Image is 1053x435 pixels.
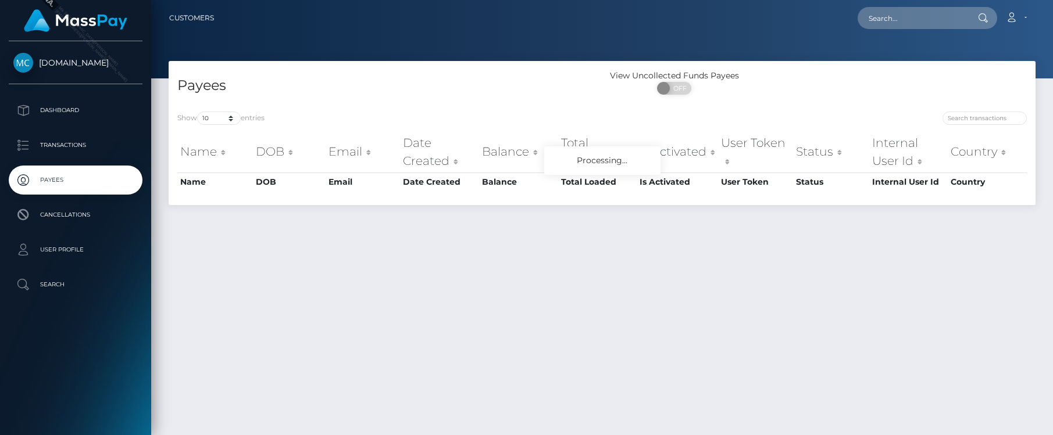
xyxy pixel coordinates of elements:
[177,76,594,96] h4: Payees
[663,82,693,95] span: OFF
[13,206,138,224] p: Cancellations
[869,131,948,172] th: Internal User Id
[169,6,214,30] a: Customers
[869,172,948,191] th: Internal User Id
[558,131,636,172] th: Total Loaded
[9,235,142,264] a: User Profile
[13,241,138,258] p: User Profile
[479,172,558,191] th: Balance
[177,172,253,191] th: Name
[637,172,719,191] th: Is Activated
[9,96,142,125] a: Dashboard
[637,131,719,172] th: Is Activated
[400,131,479,172] th: Date Created
[177,112,265,125] label: Show entries
[24,9,127,32] img: MassPay Logo
[9,166,142,195] a: Payees
[544,146,661,175] div: Processing...
[253,172,326,191] th: DOB
[253,131,326,172] th: DOB
[858,7,967,29] input: Search...
[13,171,138,189] p: Payees
[9,57,142,68] span: [DOMAIN_NAME]
[9,131,142,160] a: Transactions
[602,70,747,82] div: View Uncollected Funds Payees
[479,131,558,172] th: Balance
[13,276,138,293] p: Search
[948,172,1027,191] th: Country
[326,172,400,191] th: Email
[718,131,793,172] th: User Token
[197,112,241,125] select: Showentries
[558,172,636,191] th: Total Loaded
[718,172,793,191] th: User Token
[943,112,1027,125] input: Search transactions
[9,200,142,229] a: Cancellations
[793,172,869,191] th: Status
[177,131,253,172] th: Name
[13,53,33,73] img: McLuck.com
[326,131,400,172] th: Email
[400,172,479,191] th: Date Created
[9,270,142,299] a: Search
[13,136,138,154] p: Transactions
[13,102,138,119] p: Dashboard
[793,131,869,172] th: Status
[948,131,1027,172] th: Country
